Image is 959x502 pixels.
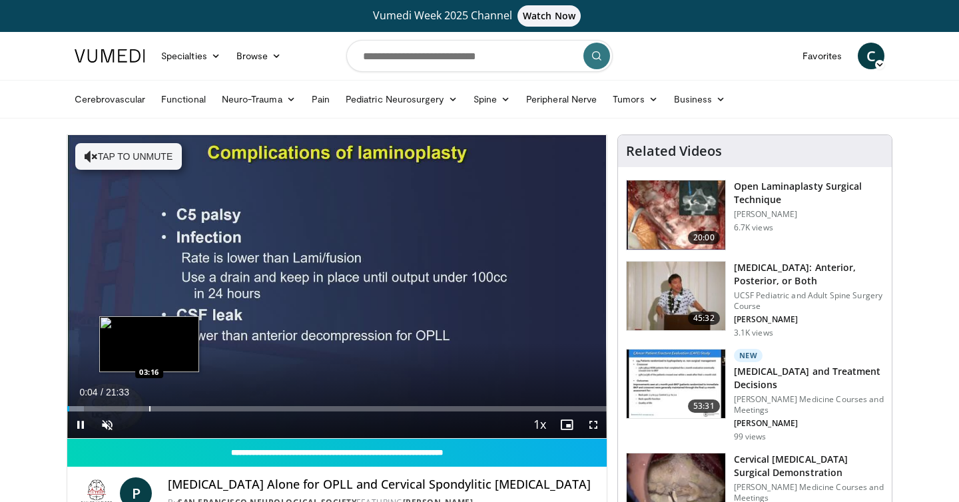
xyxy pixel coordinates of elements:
[688,231,720,244] span: 20:00
[101,387,103,397] span: /
[734,365,884,391] h3: [MEDICAL_DATA] and Treatment Decisions
[67,406,607,411] div: Progress Bar
[214,86,304,113] a: Neuro-Trauma
[153,43,228,69] a: Specialties
[626,180,884,250] a: 20:00 Open Laminaplasty Surgical Technique [PERSON_NAME] 6.7K views
[734,261,884,288] h3: [MEDICAL_DATA]: Anterior, Posterior, or Both
[688,312,720,325] span: 45:32
[627,180,725,250] img: hell_1.png.150x105_q85_crop-smart_upscale.jpg
[106,387,129,397] span: 21:33
[666,86,734,113] a: Business
[734,431,767,442] p: 99 views
[627,350,725,419] img: 37a1ca3d-d002-4404-841e-646848b90b5b.150x105_q85_crop-smart_upscale.jpg
[346,40,613,72] input: Search topics, interventions
[626,143,722,159] h4: Related Videos
[734,418,884,429] p: [PERSON_NAME]
[734,328,773,338] p: 3.1K views
[67,411,94,438] button: Pause
[734,394,884,415] p: [PERSON_NAME] Medicine Courses and Meetings
[466,86,518,113] a: Spine
[338,86,466,113] a: Pediatric Neurosurgery
[734,314,884,325] p: [PERSON_NAME]
[734,349,763,362] p: New
[77,5,882,27] a: Vumedi Week 2025 ChannelWatch Now
[75,143,182,170] button: Tap to unmute
[858,43,884,69] a: C
[626,261,884,338] a: 45:32 [MEDICAL_DATA]: Anterior, Posterior, or Both UCSF Pediatric and Adult Spine Surgery Course ...
[67,86,153,113] a: Cerebrovascular
[553,411,580,438] button: Enable picture-in-picture mode
[228,43,290,69] a: Browse
[734,180,884,206] h3: Open Laminaplasty Surgical Technique
[153,86,214,113] a: Functional
[518,86,605,113] a: Peripheral Nerve
[734,222,773,233] p: 6.7K views
[734,209,884,220] p: [PERSON_NAME]
[79,387,97,397] span: 0:04
[94,411,121,438] button: Unmute
[99,316,199,372] img: image.jpeg
[75,49,145,63] img: VuMedi Logo
[304,86,338,113] a: Pain
[688,399,720,413] span: 53:31
[67,135,607,439] video-js: Video Player
[626,349,884,442] a: 53:31 New [MEDICAL_DATA] and Treatment Decisions [PERSON_NAME] Medicine Courses and Meetings [PER...
[734,290,884,312] p: UCSF Pediatric and Adult Spine Surgery Course
[605,86,666,113] a: Tumors
[168,477,595,492] h4: [MEDICAL_DATA] Alone for OPLL and Cervical Spondylitic [MEDICAL_DATA]
[580,411,607,438] button: Fullscreen
[517,5,581,27] span: Watch Now
[795,43,850,69] a: Favorites
[627,262,725,331] img: 39881e2b-1492-44db-9479-cec6abaf7e70.150x105_q85_crop-smart_upscale.jpg
[734,453,884,479] h3: Cervical [MEDICAL_DATA] Surgical Demonstration
[527,411,553,438] button: Playback Rate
